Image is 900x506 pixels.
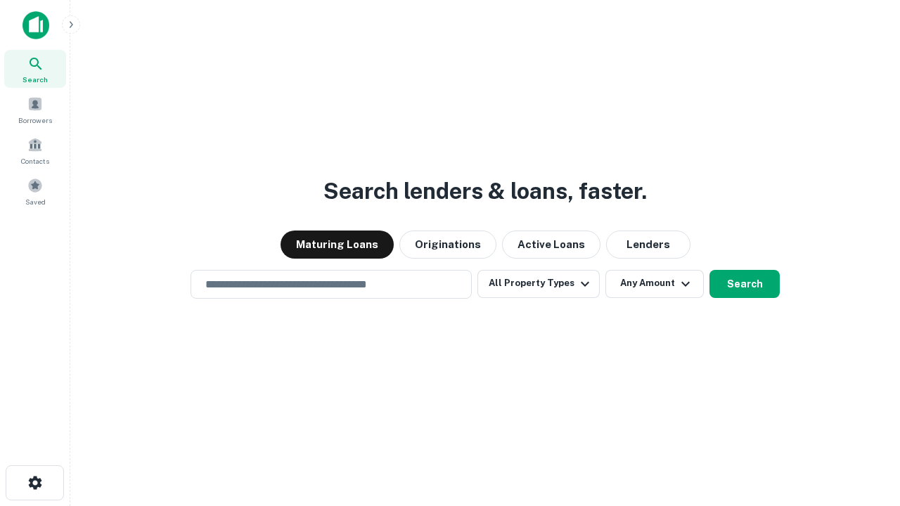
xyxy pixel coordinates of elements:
[830,394,900,461] iframe: Chat Widget
[4,131,66,169] a: Contacts
[18,115,52,126] span: Borrowers
[4,172,66,210] a: Saved
[709,270,780,298] button: Search
[477,270,600,298] button: All Property Types
[502,231,600,259] button: Active Loans
[21,155,49,167] span: Contacts
[605,270,704,298] button: Any Amount
[4,50,66,88] a: Search
[22,11,49,39] img: capitalize-icon.png
[281,231,394,259] button: Maturing Loans
[606,231,690,259] button: Lenders
[399,231,496,259] button: Originations
[22,74,48,85] span: Search
[4,91,66,129] a: Borrowers
[25,196,46,207] span: Saved
[323,174,647,208] h3: Search lenders & loans, faster.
